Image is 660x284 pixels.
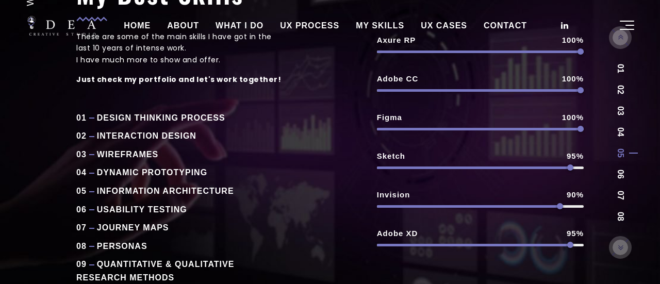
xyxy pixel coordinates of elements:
[412,13,475,39] a: UX CASES
[616,85,624,94] a: 02
[475,13,535,39] a: CONTACT
[26,16,96,36] img: Jesus GA Portfolio
[616,148,624,158] a: 05
[348,13,412,39] a: MY SKILLS
[207,13,272,39] a: WHAT I DO
[616,170,624,179] a: 06
[272,13,348,39] a: UX PROCESS
[159,13,207,39] a: ABOUT
[115,13,159,39] a: HOME
[616,127,624,137] a: 04
[616,191,624,200] a: 07
[616,64,624,73] a: 01
[616,212,624,221] a: 08
[616,106,624,115] a: 03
